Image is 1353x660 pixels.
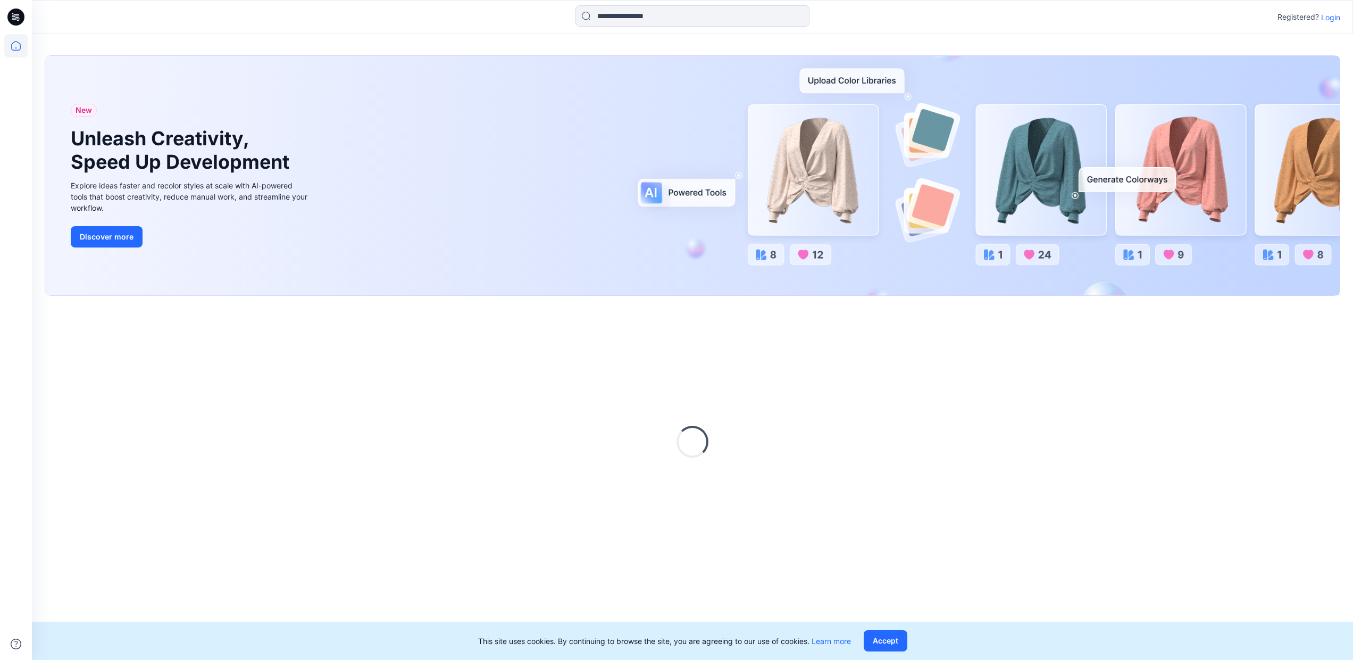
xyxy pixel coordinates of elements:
[71,127,294,173] h1: Unleash Creativity, Speed Up Development
[71,180,310,213] div: Explore ideas faster and recolor styles at scale with AI-powered tools that boost creativity, red...
[1321,12,1340,23] p: Login
[1277,11,1319,23] p: Registered?
[812,637,851,646] a: Learn more
[864,630,907,651] button: Accept
[71,226,310,247] a: Discover more
[76,104,92,117] span: New
[478,636,851,647] p: This site uses cookies. By continuing to browse the site, you are agreeing to our use of cookies.
[71,226,143,247] button: Discover more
